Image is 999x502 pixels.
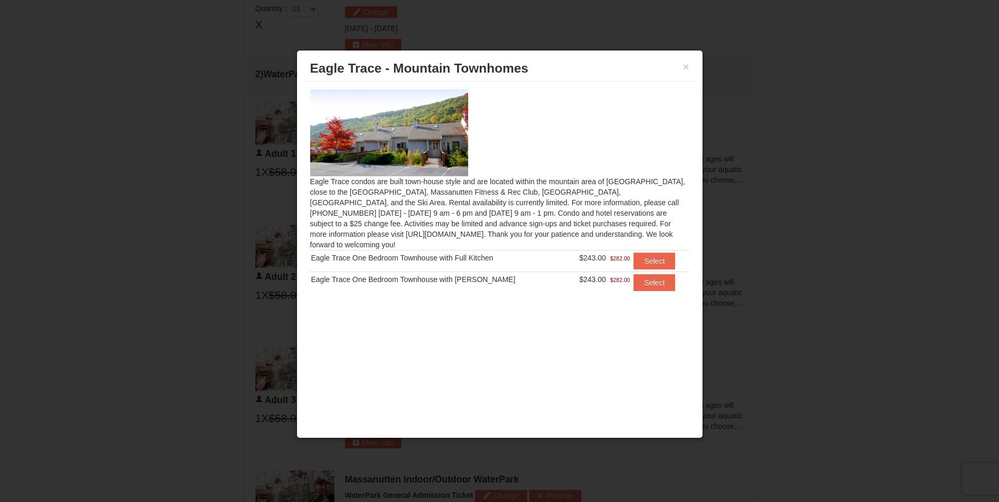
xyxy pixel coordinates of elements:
span: $243.00 [579,275,606,284]
button: Select [634,253,675,269]
span: Eagle Trace - Mountain Townhomes [310,61,529,75]
button: Select [634,274,675,291]
div: Eagle Trace One Bedroom Townhouse with [PERSON_NAME] [311,274,565,285]
button: × [683,62,689,72]
div: Eagle Trace condos are built town-house style and are located within the mountain area of [GEOGRA... [302,82,697,312]
span: $243.00 [579,254,606,262]
div: Eagle Trace One Bedroom Townhouse with Full Kitchen [311,253,565,263]
img: 19218983-1-9b289e55.jpg [310,89,468,176]
span: $282.00 [610,275,630,285]
span: $282.00 [610,253,630,264]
